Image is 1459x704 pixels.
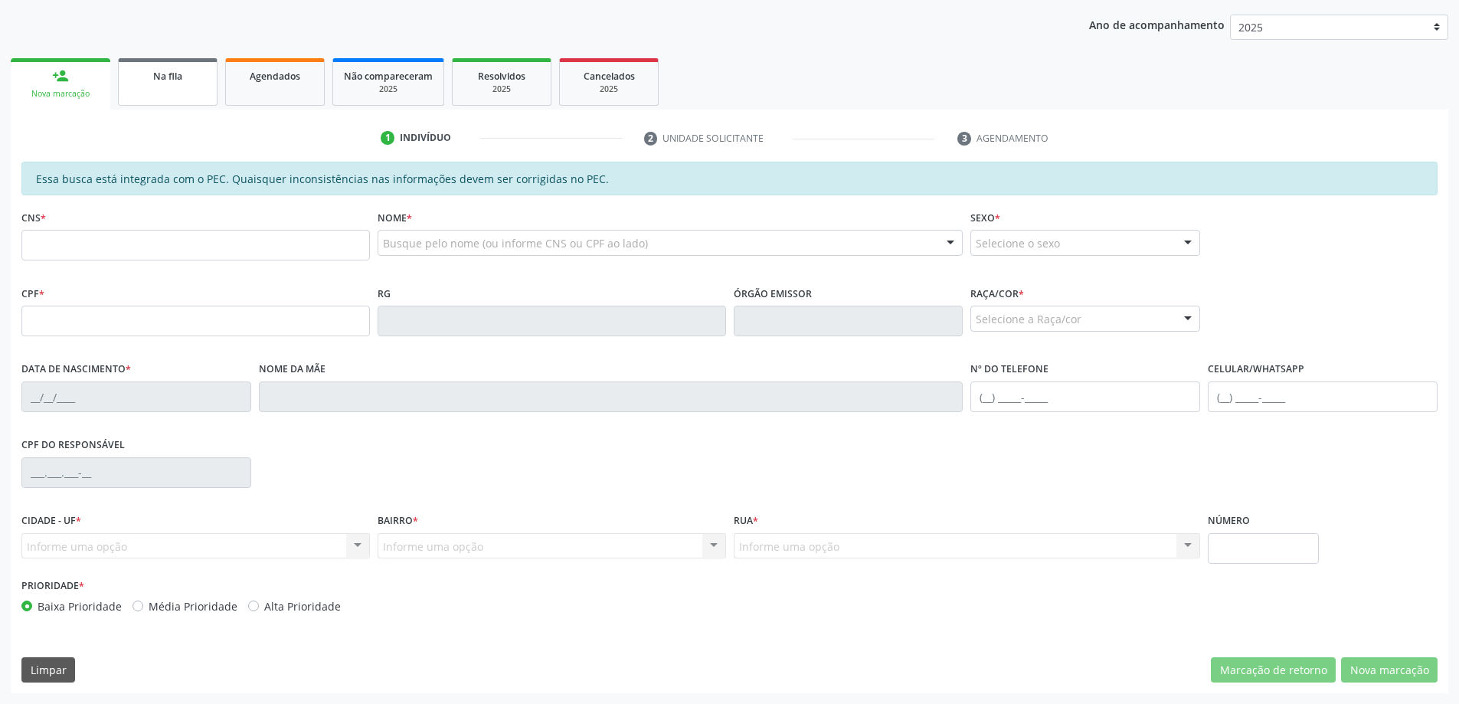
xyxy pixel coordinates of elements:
[378,206,412,230] label: Nome
[383,235,648,251] span: Busque pelo nome (ou informe CNS ou CPF ao lado)
[21,88,100,100] div: Nova marcação
[21,162,1438,195] div: Essa busca está integrada com o PEC. Quaisquer inconsistências nas informações devem ser corrigid...
[149,598,237,614] label: Média Prioridade
[250,70,300,83] span: Agendados
[1208,381,1438,412] input: (__) _____-_____
[381,131,394,145] div: 1
[21,282,44,306] label: CPF
[976,311,1081,327] span: Selecione a Raça/cor
[734,509,758,533] label: Rua
[52,67,69,84] div: person_add
[1089,15,1225,34] p: Ano de acompanhamento
[1208,509,1250,533] label: Número
[21,434,125,457] label: CPF do responsável
[378,509,418,533] label: Bairro
[970,358,1048,381] label: Nº do Telefone
[1211,657,1336,683] button: Marcação de retorno
[21,575,84,598] label: Prioridade
[970,206,1000,230] label: Sexo
[976,235,1060,251] span: Selecione o sexo
[970,282,1024,306] label: Raça/cor
[478,70,525,83] span: Resolvidos
[153,70,182,83] span: Na fila
[38,598,122,614] label: Baixa Prioridade
[584,70,635,83] span: Cancelados
[21,509,81,533] label: Cidade - UF
[259,358,325,381] label: Nome da mãe
[571,83,647,95] div: 2025
[264,598,341,614] label: Alta Prioridade
[463,83,540,95] div: 2025
[21,206,46,230] label: CNS
[21,457,251,488] input: ___.___.___-__
[1341,657,1438,683] button: Nova marcação
[734,282,812,306] label: Órgão emissor
[344,83,433,95] div: 2025
[400,131,451,145] div: Indivíduo
[1208,358,1304,381] label: Celular/WhatsApp
[970,381,1200,412] input: (__) _____-_____
[21,381,251,412] input: __/__/____
[344,70,433,83] span: Não compareceram
[378,282,391,306] label: RG
[21,358,131,381] label: Data de nascimento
